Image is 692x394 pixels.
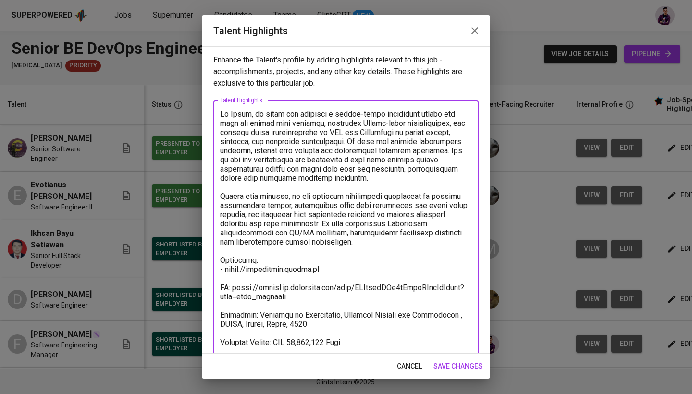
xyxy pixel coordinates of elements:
[397,360,422,372] span: cancel
[430,357,486,375] button: save changes
[433,360,482,372] span: save changes
[213,54,479,89] p: Enhance the Talent's profile by adding highlights relevant to this job - accomplishments, project...
[393,357,426,375] button: cancel
[213,23,479,38] h2: Talent Highlights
